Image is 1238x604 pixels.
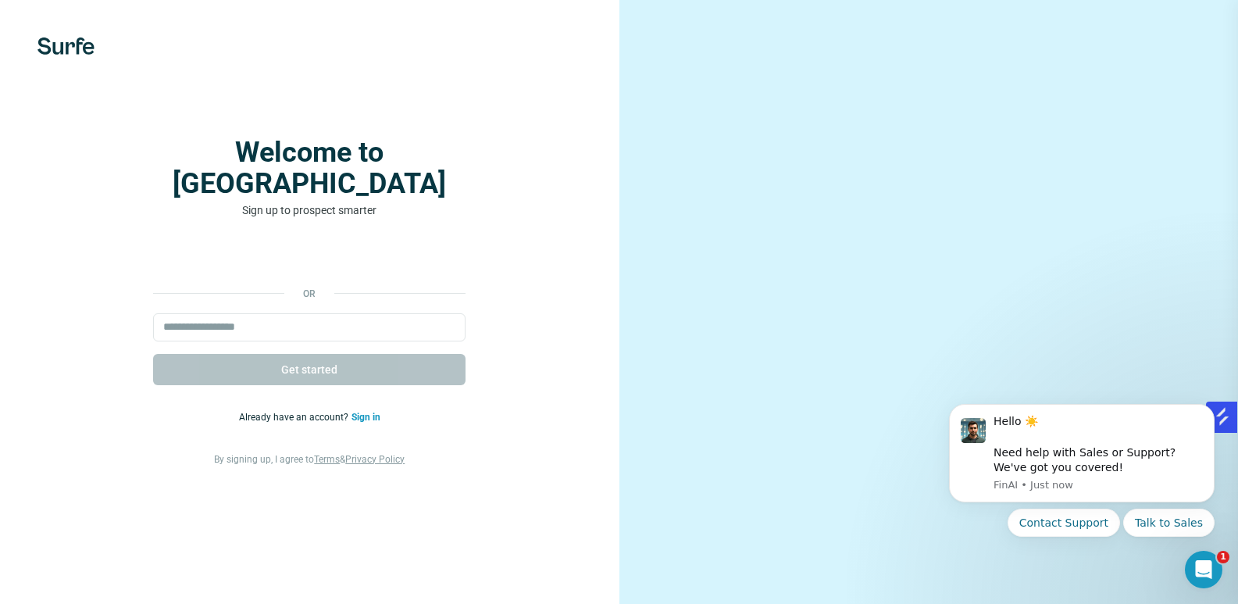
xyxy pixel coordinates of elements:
[214,454,405,465] span: By signing up, I agree to &
[314,454,340,465] a: Terms
[1185,551,1222,588] iframe: Intercom live chat
[926,384,1238,596] iframe: Intercom notifications message
[345,454,405,465] a: Privacy Policy
[37,38,95,55] img: Surfe's logo
[145,241,473,276] iframe: Sign in with Google Button
[153,202,466,218] p: Sign up to prospect smarter
[1217,551,1229,563] span: 1
[239,412,351,423] span: Already have an account?
[351,412,380,423] a: Sign in
[153,137,466,199] h1: Welcome to [GEOGRAPHIC_DATA]
[284,287,334,301] p: or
